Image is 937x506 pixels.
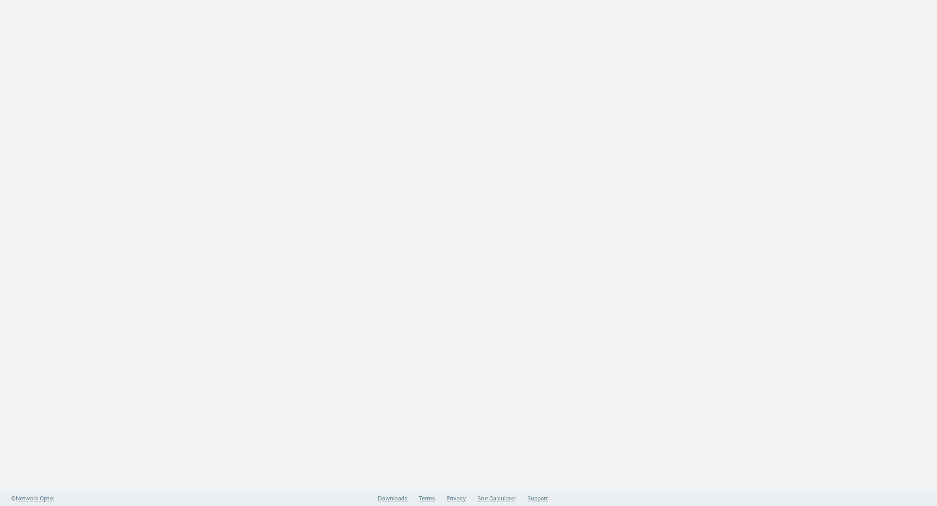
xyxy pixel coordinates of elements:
a: Terms [419,494,435,502]
a: Support [527,494,548,502]
a: Downloads [378,494,407,502]
a: Privacy [446,494,466,502]
a: ©Network Optix [11,494,54,503]
span: Network Optix [16,494,54,502]
a: Site Calculator [477,494,516,502]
